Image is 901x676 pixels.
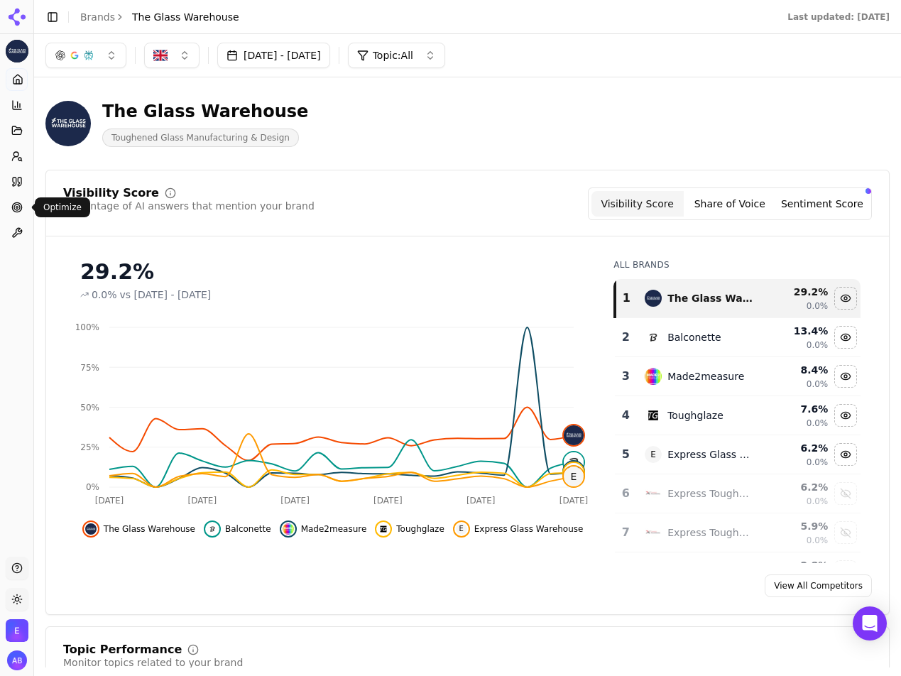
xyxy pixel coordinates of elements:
span: 0.0% [807,535,829,546]
div: 2 [621,329,630,346]
img: the glass warehouse [564,425,584,445]
img: the glass warehouse [645,290,662,307]
button: Show express toughening ltd data [834,521,857,544]
span: 0.0% [807,418,829,429]
button: Open user button [7,650,27,670]
tspan: [DATE] [95,496,124,506]
div: Open Intercom Messenger [853,606,887,640]
tspan: 0% [86,482,99,492]
tr: 2balconetteBalconette13.4%0.0%Hide balconette data [615,318,861,357]
button: Hide toughglaze data [834,404,857,427]
span: The Glass Warehouse [104,523,195,535]
div: 29.2 % [766,285,828,299]
button: Share of Voice [684,191,776,217]
button: Hide made2measure data [280,520,367,538]
div: 5 [621,446,630,463]
div: Domain: [URL] [37,37,101,48]
button: Hide express glass warehouse data [453,520,584,538]
nav: breadcrumb [80,10,239,24]
tr: 1the glass warehouseThe Glass Warehouse29.2%0.0%Hide the glass warehouse data [615,279,861,318]
button: Hide balconette data [204,520,271,538]
button: Hide the glass warehouse data [834,287,857,310]
div: Express Toughening [667,486,755,501]
img: balconette [564,452,584,472]
div: v 4.0.25 [40,23,70,34]
a: Brands [80,11,115,23]
span: 0.0% [807,378,829,390]
div: 6 [621,485,630,502]
span: Topic: All [373,48,413,62]
tr: 4toughglazeToughglaze7.6%0.0%Hide toughglaze data [615,396,861,435]
span: The Glass Warehouse [132,10,239,24]
div: Toughglaze [667,408,723,422]
button: Hide express glass warehouse data [834,443,857,466]
span: Express Glass Warehouse [474,523,584,535]
img: made2measure [645,368,662,385]
button: Sentiment Score [776,191,868,217]
img: GB [153,48,168,62]
span: 0.0% [807,300,829,312]
span: Balconette [225,523,271,535]
div: 7 [621,524,630,541]
div: 7.6 % [766,402,828,416]
div: Domain Overview [54,84,127,93]
span: 0.0% [807,496,829,507]
tr: 2.8%Show me and my glass data [615,552,861,591]
div: Keywords by Traffic [157,84,239,93]
span: Toughglaze [396,523,444,535]
span: 0.0% [807,339,829,351]
div: Express Glass Warehouse [667,447,755,462]
tr: 3made2measureMade2measure8.4%0.0%Hide made2measure data [615,357,861,396]
tspan: 100% [75,322,99,332]
div: 2.8 % [766,558,828,572]
div: 8.4 % [766,363,828,377]
tspan: [DATE] [280,496,310,506]
button: Open organization switcher [6,619,28,642]
span: vs [DATE] - [DATE] [120,288,212,302]
img: the glass warehouse [85,523,97,535]
div: The Glass Warehouse [102,100,308,123]
div: Topic Performance [63,644,182,655]
tr: 5EExpress Glass Warehouse6.2%0.0%Hide express glass warehouse data [615,435,861,474]
span: E [645,446,662,463]
button: Current brand: The Glass Warehouse [6,40,28,62]
img: express toughening ltd [645,524,662,541]
div: All Brands [613,259,861,271]
div: Visibility Score [63,187,159,199]
button: Hide the glass warehouse data [82,520,195,538]
div: 29.2% [80,259,585,285]
button: Visibility Score [591,191,684,217]
tspan: 25% [80,442,99,452]
button: Show me and my glass data [834,560,857,583]
img: tab_domain_overview_orange.svg [38,82,50,94]
div: 13.4 % [766,324,828,338]
div: Express Toughening Ltd [667,525,755,540]
div: Percentage of AI answers that mention your brand [63,199,315,213]
tspan: 50% [80,403,99,413]
div: Made2measure [667,369,744,383]
span: 0.0% [92,288,117,302]
tspan: [DATE] [559,496,589,506]
div: 3 [621,368,630,385]
button: Hide toughglaze data [375,520,444,538]
img: Express Toughening Ltd [6,619,28,642]
span: Toughened Glass Manufacturing & Design [102,129,299,147]
tspan: [DATE] [188,496,217,506]
div: Balconette [667,330,721,344]
img: balconette [207,523,218,535]
tspan: [DATE] [373,496,403,506]
img: Adam Blundell [7,650,27,670]
button: Hide balconette data [834,326,857,349]
img: made2measure [283,523,294,535]
img: express toughening [645,485,662,502]
button: Hide made2measure data [834,365,857,388]
button: [DATE] - [DATE] [217,43,330,68]
img: balconette [645,329,662,346]
button: Show express toughening data [834,482,857,505]
div: Optimize [35,197,90,217]
img: The Glass Warehouse [45,101,91,146]
tspan: 75% [80,363,99,373]
img: toughglaze [564,463,584,483]
img: website_grey.svg [23,37,34,48]
span: Made2measure [301,523,367,535]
